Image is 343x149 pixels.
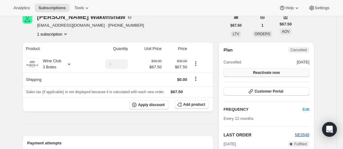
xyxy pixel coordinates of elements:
small: 3 Bottes [43,65,57,69]
span: [DATE] [223,141,236,147]
span: 1 [262,23,264,28]
th: Product [22,42,88,55]
span: $67.50 [165,64,187,70]
span: ORDERS [254,32,270,36]
span: Cancelled [290,48,307,52]
span: Customer Portal [254,89,283,94]
button: $67.50 [227,21,246,30]
button: Product actions [191,60,201,67]
button: Customer Portal [223,87,309,96]
span: Help [285,6,294,10]
button: Shipping actions [191,75,201,82]
button: 1 [258,21,267,30]
span: AOV [282,29,290,34]
h2: Payment attempts [27,140,209,146]
span: $67.50 [149,64,162,70]
span: Apply discount [138,102,165,107]
span: Cancelled [223,59,241,65]
th: Unit Price [130,42,164,55]
div: [PERSON_NAME] Wakenshaw [37,14,133,20]
button: Analytics [10,4,34,12]
h2: FREQUENCY [223,106,302,113]
span: $67.50 [231,23,242,28]
small: $90.00 [152,59,162,63]
span: Edit [302,106,309,113]
th: Quantity [88,42,130,55]
span: Reactivate now [253,70,280,75]
a: NE3548 [295,132,309,137]
span: Add product [183,102,205,107]
span: LTV [233,32,239,36]
button: Add product [175,100,209,109]
div: Wine Club [38,58,61,70]
span: Settings [315,6,329,10]
button: Apply discount [129,100,168,109]
button: Edit [299,105,313,114]
button: Tools [71,4,94,12]
button: Subscriptions [35,4,69,12]
span: Sales tax (if applicable) is not displayed because it is calculated with each new order. [26,90,165,94]
button: Help [275,4,303,12]
span: [EMAIL_ADDRESS][DOMAIN_NAME] · [PHONE_NUMBER] [37,22,144,29]
div: Open Intercom Messenger [322,122,337,137]
span: Analytics [14,6,30,10]
th: Shipping [22,73,88,86]
small: $90.00 [177,59,187,63]
th: Price [164,42,189,55]
h2: Plan [223,47,233,53]
span: Lisa Wakenshaw [22,14,32,24]
button: NE3548 [295,132,309,138]
span: Every 12 months [223,116,254,121]
span: $67.50 [280,21,292,27]
img: product img [26,58,38,70]
button: Settings [305,4,333,12]
span: Subscriptions [38,6,66,10]
span: $0.00 [177,77,187,82]
span: Tools [74,6,84,10]
span: Fulfilled [294,142,307,147]
button: Reactivate now [223,68,309,77]
button: Product actions [37,31,69,37]
h2: LAST ORDER [223,132,295,138]
span: $67.50 [171,90,183,94]
span: [DATE] [297,59,309,65]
